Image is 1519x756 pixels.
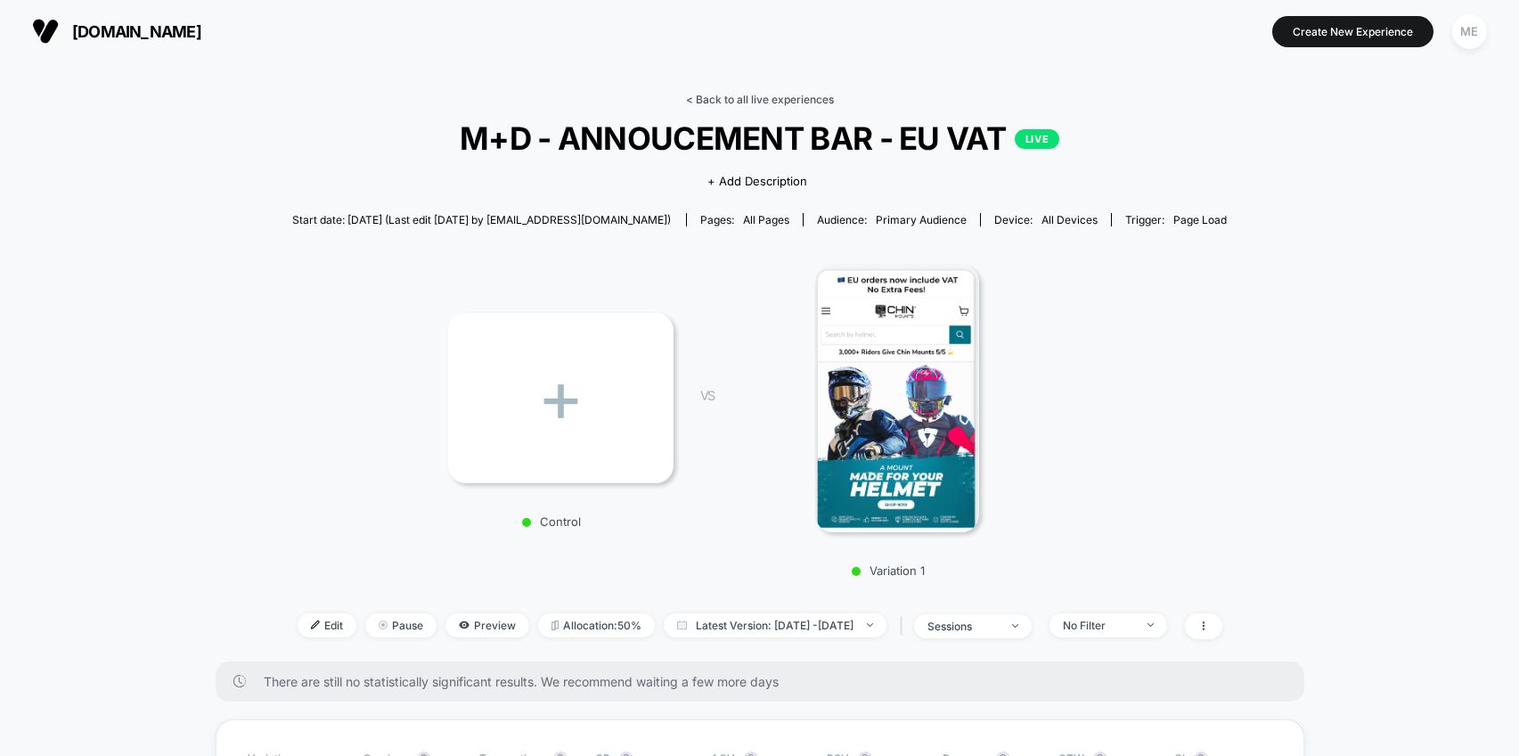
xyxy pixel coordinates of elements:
[1147,623,1154,627] img: end
[339,119,1180,157] span: M+D - ANNOUCEMENT BAR - EU VAT
[815,265,979,532] img: Variation 1 main
[876,213,967,226] span: Primary Audience
[1041,213,1098,226] span: all devices
[700,388,715,403] span: VS
[677,620,687,629] img: calendar
[538,613,655,637] span: Allocation: 50%
[1012,624,1018,628] img: end
[707,173,807,191] span: + Add Description
[980,213,1111,226] span: Device:
[1015,129,1059,149] p: LIVE
[895,613,914,639] span: |
[743,213,789,226] span: all pages
[1063,619,1134,632] div: No Filter
[1125,213,1227,226] div: Trigger:
[551,620,559,630] img: rebalance
[445,613,529,637] span: Preview
[27,17,207,45] button: [DOMAIN_NAME]
[686,93,834,106] a: < Back to all live experiences
[448,313,674,483] div: +
[1173,213,1227,226] span: Page Load
[664,613,886,637] span: Latest Version: [DATE] - [DATE]
[379,620,388,629] img: end
[311,620,320,629] img: edit
[365,613,437,637] span: Pause
[927,620,999,633] div: sessions
[867,623,873,627] img: end
[439,514,665,529] p: Control
[700,213,789,226] div: Pages:
[72,22,201,41] span: [DOMAIN_NAME]
[264,674,1269,689] span: There are still no statistically significant results. We recommend waiting a few more days
[292,213,671,226] span: Start date: [DATE] (Last edit [DATE] by [EMAIL_ADDRESS][DOMAIN_NAME])
[817,213,967,226] div: Audience:
[732,563,1044,578] p: Variation 1
[298,613,356,637] span: Edit
[32,18,59,45] img: Visually logo
[1447,13,1492,50] button: ME
[1452,14,1487,49] div: ME
[1272,16,1433,47] button: Create New Experience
